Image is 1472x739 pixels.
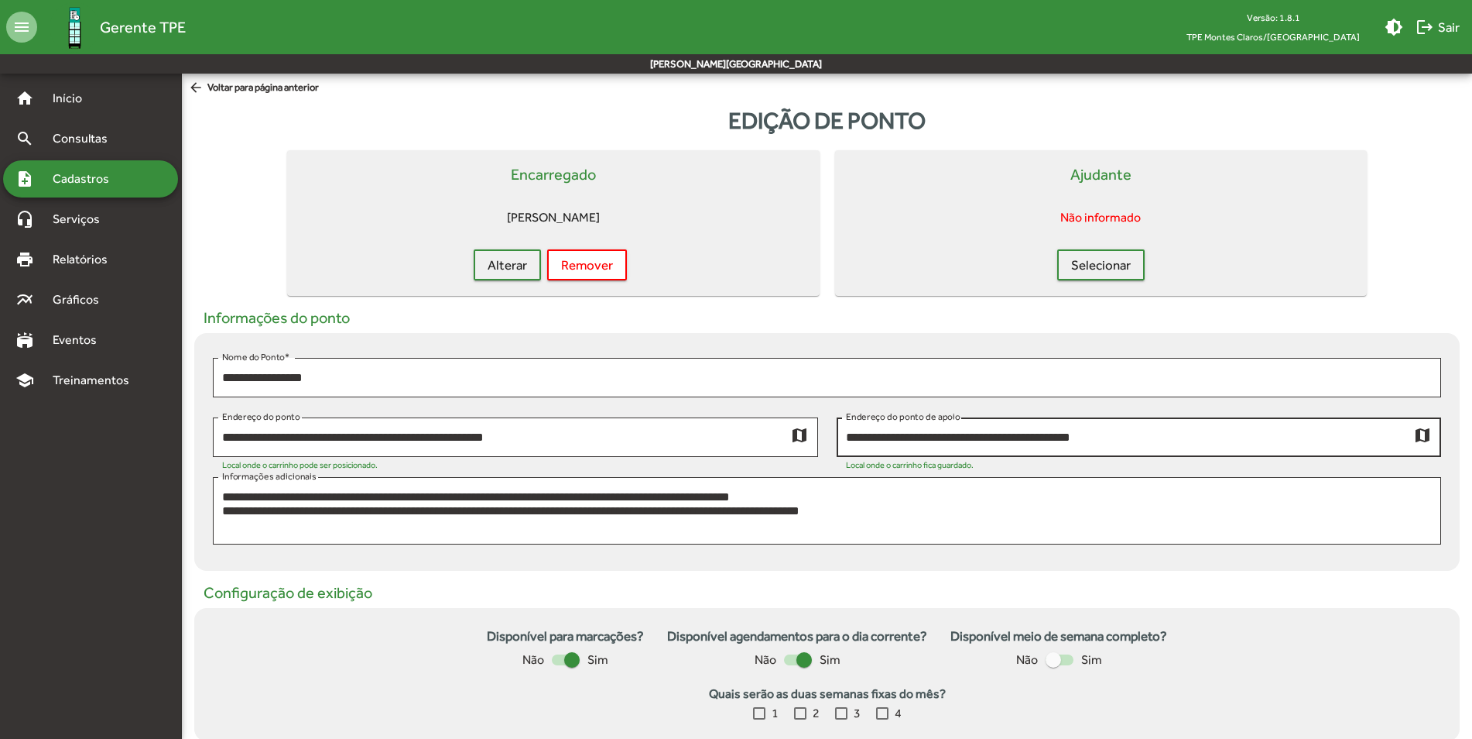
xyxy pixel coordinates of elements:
mat-icon: search [15,129,34,148]
span: Alterar [488,251,527,279]
span: 4 [895,704,902,723]
strong: Disponível meio de semana completo? [950,627,1167,647]
mat-icon: home [15,89,34,108]
button: Sair [1409,13,1466,41]
span: Relatórios [43,250,128,269]
mat-card-content: Não informado [847,198,1355,237]
span: Sair [1416,13,1460,41]
span: Eventos [43,331,118,349]
mat-icon: brightness_medium [1385,18,1403,36]
mat-icon: logout [1416,18,1434,36]
button: Selecionar [1057,249,1145,280]
img: Logo [50,2,100,53]
strong: Disponível agendamentos para o dia corrente? [667,627,927,647]
mat-hint: Local onde o carrinho pode ser posicionado. [222,460,378,469]
span: 1 [772,704,779,723]
mat-icon: school [15,371,34,390]
button: Remover [547,249,627,280]
mat-icon: stadium [15,331,34,349]
span: Consultas [43,129,128,148]
span: Início [43,89,104,108]
span: Selecionar [1071,251,1131,279]
mat-icon: multiline_chart [15,290,34,309]
mat-icon: map [790,425,809,444]
span: Serviços [43,210,121,229]
div: Versão: 1.8.1 [1174,8,1372,27]
span: 2 [813,704,820,723]
mat-icon: map [1413,425,1432,444]
span: 3 [854,704,861,723]
mat-icon: print [15,250,34,269]
strong: Quais serão as duas semanas fixas do mês? [213,685,1441,703]
strong: Disponível para marcações? [487,627,644,647]
mat-card-content: [PERSON_NAME] [300,198,807,237]
mat-icon: headset_mic [15,210,34,229]
span: Sim [587,651,608,669]
mat-icon: menu [6,12,37,43]
span: Gerente TPE [100,15,186,40]
span: Remover [561,251,613,279]
span: Sim [820,651,840,669]
mat-icon: arrow_back [188,80,207,97]
span: Não [522,651,544,669]
span: Treinamentos [43,371,148,390]
button: Alterar [474,249,541,280]
a: Gerente TPE [37,2,186,53]
h5: Configuração de exibição [194,583,1460,602]
span: Cadastros [43,170,129,188]
span: Não [1016,651,1038,669]
mat-hint: Local onde o carrinho fica guardado. [846,460,974,469]
span: TPE Montes Claros/[GEOGRAPHIC_DATA] [1174,27,1372,46]
mat-icon: note_add [15,170,34,188]
span: Sim [1081,651,1102,669]
mat-card-title: Ajudante [1070,163,1131,186]
span: Não [755,651,776,669]
mat-card-title: Encarregado [511,163,596,186]
span: Voltar para página anterior [188,80,319,97]
h5: Informações do ponto [194,308,1460,327]
span: Gráficos [43,290,120,309]
div: Edição de ponto [188,103,1466,138]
